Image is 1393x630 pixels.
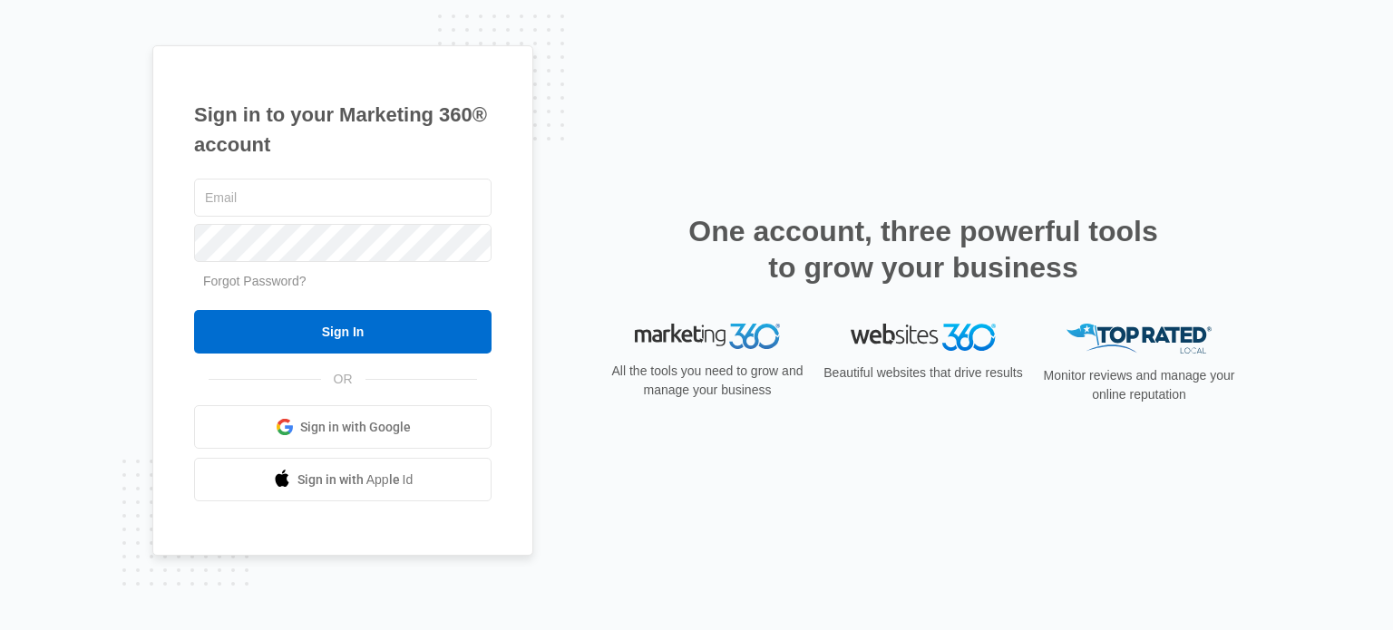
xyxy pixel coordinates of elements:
img: Top Rated Local [1067,324,1212,354]
p: All the tools you need to grow and manage your business [606,362,809,400]
img: Marketing 360 [635,324,780,349]
span: Sign in with Apple Id [297,470,414,489]
input: Email [194,179,492,217]
p: Monitor reviews and manage your online reputation [1037,366,1241,404]
span: Sign in with Google [300,418,411,437]
p: Beautiful websites that drive results [822,363,1025,383]
img: Websites 360 [851,324,996,350]
a: Sign in with Google [194,405,492,449]
input: Sign In [194,310,492,354]
a: Sign in with Apple Id [194,458,492,501]
span: OR [321,370,365,389]
a: Forgot Password? [203,274,307,288]
h2: One account, three powerful tools to grow your business [683,213,1164,286]
h1: Sign in to your Marketing 360® account [194,100,492,160]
